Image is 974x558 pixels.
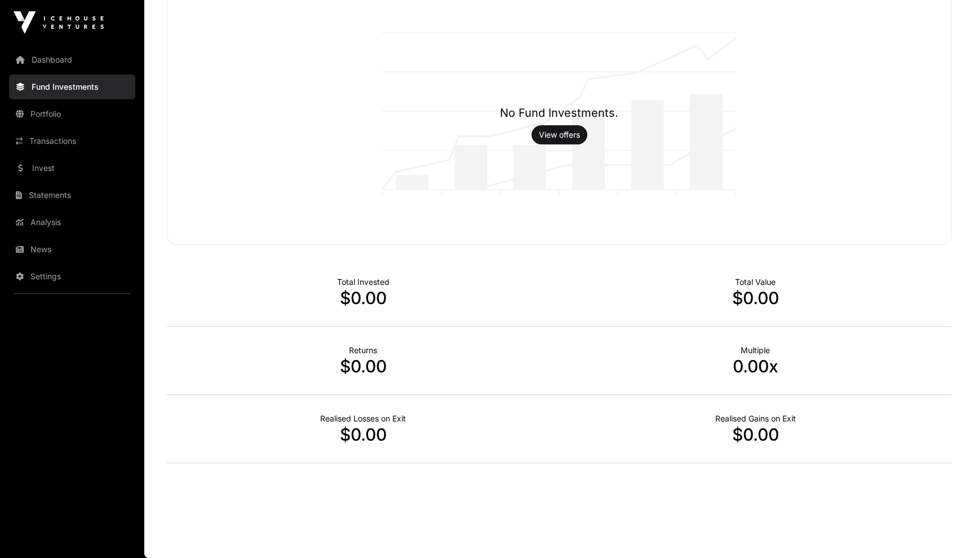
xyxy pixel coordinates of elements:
p: 0.00x [559,356,951,376]
p: $0.00 [559,288,951,308]
p: $0.00 [167,424,559,445]
button: View offers [532,125,587,144]
a: Settings [9,264,135,289]
a: Analysis [9,210,135,235]
p: Realised Losses on Exit [167,413,559,424]
p: Multiple [559,345,951,356]
a: Transactions [9,129,135,153]
a: Statements [9,183,135,208]
p: $0.00 [167,356,559,376]
p: $0.00 [559,424,951,445]
a: Dashboard [9,47,135,72]
h1: No Fund Investments. [500,105,618,121]
p: Realised Gains on Exit [559,413,951,424]
a: View offers [539,129,580,140]
p: $0.00 [167,288,559,308]
a: Portfolio [9,102,135,126]
a: Fund Investments [9,74,135,99]
a: Invest [9,156,135,181]
p: Total Invested [167,276,559,288]
p: Returns [167,345,559,356]
img: Icehouse Ventures Logo [14,11,104,34]
p: Total Value [559,276,951,288]
a: News [9,237,135,262]
iframe: Chat Widget [918,504,974,558]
